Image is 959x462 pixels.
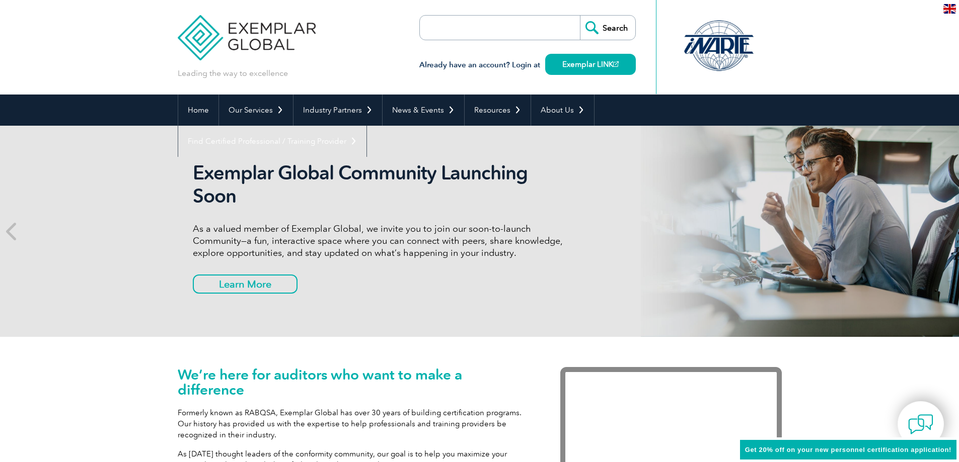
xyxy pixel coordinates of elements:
[178,367,530,397] h1: We’re here for auditors who want to make a difference
[178,68,288,79] p: Leading the way to excellence
[465,95,531,126] a: Resources
[419,59,636,71] h3: Already have an account? Login at
[943,4,956,14] img: en
[293,95,382,126] a: Industry Partners
[383,95,464,126] a: News & Events
[193,274,298,294] a: Learn More
[908,412,933,437] img: contact-chat.png
[193,223,570,259] p: As a valued member of Exemplar Global, we invite you to join our soon-to-launch Community—a fun, ...
[178,126,366,157] a: Find Certified Professional / Training Provider
[580,16,635,40] input: Search
[219,95,293,126] a: Our Services
[531,95,594,126] a: About Us
[613,61,619,67] img: open_square.png
[745,446,951,453] span: Get 20% off on your new personnel certification application!
[178,95,218,126] a: Home
[545,54,636,75] a: Exemplar LINK
[193,161,570,208] h2: Exemplar Global Community Launching Soon
[178,407,530,440] p: Formerly known as RABQSA, Exemplar Global has over 30 years of building certification programs. O...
